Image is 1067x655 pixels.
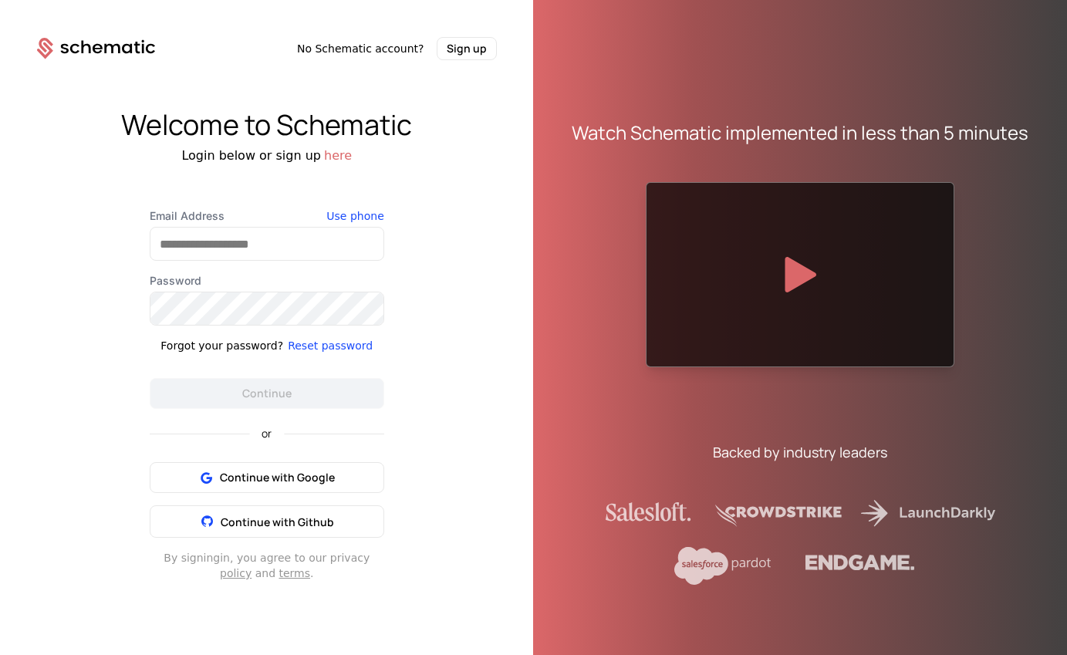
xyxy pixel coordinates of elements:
[150,208,384,224] label: Email Address
[572,120,1028,145] div: Watch Schematic implemented in less than 5 minutes
[160,338,283,353] div: Forgot your password?
[150,462,384,493] button: Continue with Google
[221,515,334,529] span: Continue with Github
[297,41,424,56] span: No Schematic account?
[220,567,252,579] a: policy
[288,338,373,353] button: Reset password
[279,567,310,579] a: terms
[249,428,284,439] span: or
[326,208,383,224] button: Use phone
[150,505,384,538] button: Continue with Github
[324,147,352,165] button: here
[150,273,384,289] label: Password
[150,378,384,409] button: Continue
[150,550,384,581] div: By signing in , you agree to our privacy and .
[437,37,497,60] button: Sign up
[713,441,887,463] div: Backed by industry leaders
[220,470,335,485] span: Continue with Google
